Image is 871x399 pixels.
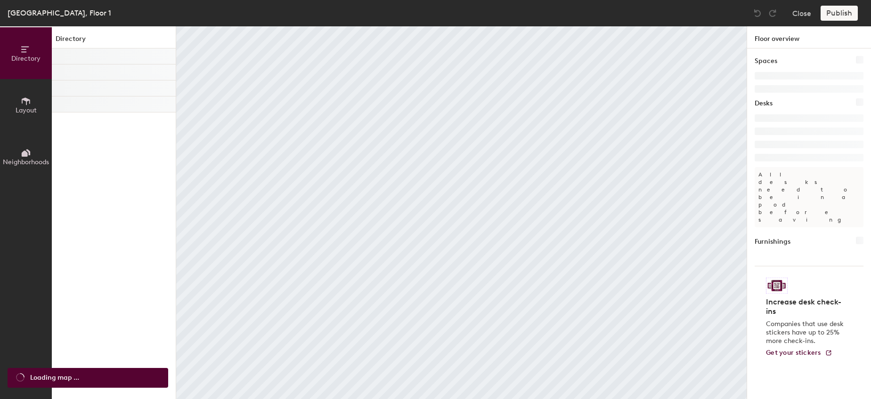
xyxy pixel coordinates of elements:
p: Companies that use desk stickers have up to 25% more check-ins. [766,320,847,345]
h4: Increase desk check-ins [766,297,847,316]
img: Undo [753,8,762,18]
a: Get your stickers [766,349,832,357]
h1: Directory [52,34,176,48]
h1: Floor overview [747,26,871,48]
span: Neighborhoods [3,158,49,166]
span: Get your stickers [766,349,821,357]
img: Sticker logo [766,278,788,294]
span: Layout [16,106,37,114]
canvas: Map [176,26,747,399]
div: [GEOGRAPHIC_DATA], Floor 1 [8,7,111,19]
span: Directory [11,55,41,63]
h1: Spaces [755,56,777,66]
img: Redo [768,8,777,18]
h1: Desks [755,98,773,109]
p: All desks need to be in a pod before saving [755,167,863,227]
button: Close [792,6,811,21]
h1: Furnishings [755,237,790,247]
span: Loading map ... [30,373,79,383]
